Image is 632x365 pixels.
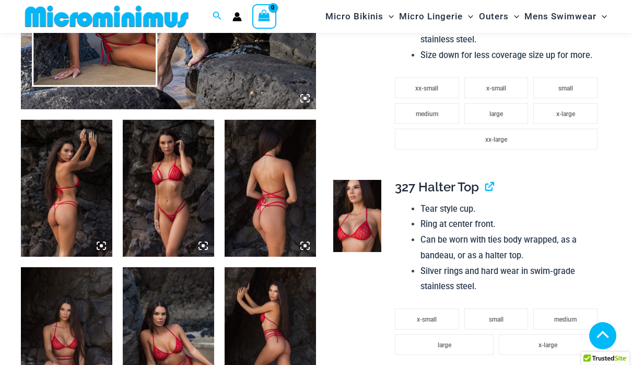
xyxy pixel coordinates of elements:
[417,316,437,323] span: x-small
[438,341,451,349] span: large
[395,103,459,124] li: medium
[485,136,507,143] span: xx-large
[225,120,316,257] img: Crystal Waves 327 Halter Top 4149 Thong
[479,3,509,30] span: Outers
[509,3,519,30] span: Menu Toggle
[321,2,611,31] nav: Site Navigation
[596,3,607,30] span: Menu Toggle
[123,120,214,257] img: Crystal Waves 305 Tri Top 4149 Thong
[420,232,603,263] li: Can be worn with ties body wrapped, as a bandeau, or as a halter top.
[554,316,577,323] span: medium
[416,110,438,118] span: medium
[476,3,522,30] a: OutersMenu ToggleMenu Toggle
[486,85,506,92] span: x-small
[395,129,598,150] li: xx-large
[21,5,193,28] img: MM SHOP LOGO FLAT
[464,77,529,98] li: x-small
[464,309,529,329] li: small
[395,77,459,98] li: xx-small
[252,4,276,28] a: View Shopping Cart, empty
[420,48,603,63] li: Size down for less coverage size up for more.
[325,3,383,30] span: Micro Bikinis
[489,316,504,323] span: small
[395,334,494,355] li: large
[395,179,479,195] span: 327 Halter Top
[499,334,598,355] li: x-large
[323,3,396,30] a: Micro BikinisMenu ToggleMenu Toggle
[396,3,476,30] a: Micro LingerieMenu ToggleMenu Toggle
[533,103,598,124] li: x-large
[533,77,598,98] li: small
[213,10,222,23] a: Search icon link
[464,103,529,124] li: large
[21,120,112,257] img: Crystal Waves 305 Tri Top 4149 Thong
[420,264,603,294] li: Silver rings and hard wear in swim-grade stainless steel.
[420,201,603,217] li: Tear style cup.
[463,3,473,30] span: Menu Toggle
[489,110,503,118] span: large
[556,110,575,118] span: x-large
[383,3,394,30] span: Menu Toggle
[522,3,610,30] a: Mens SwimwearMenu ToggleMenu Toggle
[415,85,438,92] span: xx-small
[333,180,381,252] img: Crystal Waves 327 Halter Top
[539,341,557,349] span: x-large
[524,3,596,30] span: Mens Swimwear
[420,216,603,232] li: Ring at center front.
[399,3,463,30] span: Micro Lingerie
[558,85,573,92] span: small
[395,309,459,329] li: x-small
[232,12,242,21] a: Account icon link
[533,309,598,329] li: medium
